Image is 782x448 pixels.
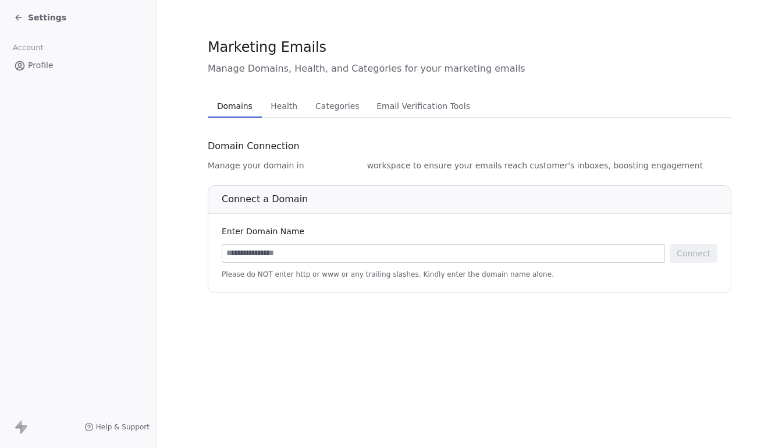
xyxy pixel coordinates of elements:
[96,422,150,432] span: Help & Support
[28,12,66,23] span: Settings
[311,98,364,114] span: Categories
[208,62,731,76] span: Manage Domains, Health, and Categories for your marketing emails
[208,38,326,56] span: Marketing Emails
[222,193,308,204] span: Connect a Domain
[670,244,717,263] button: Connect
[14,12,66,23] a: Settings
[28,59,54,72] span: Profile
[222,225,717,237] div: Enter Domain Name
[8,39,48,57] span: Account
[208,160,304,171] span: Manage your domain in
[266,98,302,114] span: Health
[222,270,717,279] span: Please do NOT enter http or www or any trailing slashes. Kindly enter the domain name alone.
[208,139,300,153] span: Domain Connection
[84,422,150,432] a: Help & Support
[529,160,703,171] span: customer's inboxes, boosting engagement
[9,56,147,75] a: Profile
[367,160,528,171] span: workspace to ensure your emails reach
[212,98,257,114] span: Domains
[372,98,475,114] span: Email Verification Tools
